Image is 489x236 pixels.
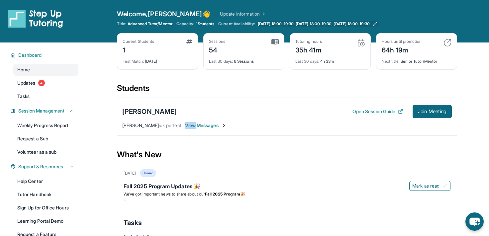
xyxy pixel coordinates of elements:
a: Sign Up for Office Hours [13,202,78,214]
span: Join Meeting [418,110,446,114]
div: Senior Tutor/Mentor [382,55,451,64]
span: Session Management [18,108,64,114]
a: [DATE] 18:00-19:30, [DATE] 18:00-19:30, [DATE] 18:00-19:30 [256,21,379,27]
div: 54 [209,44,226,55]
div: Students [117,83,457,98]
a: Request a Sub [13,133,78,145]
span: Tasks [17,93,30,100]
div: What's New [117,140,457,169]
button: Session Management [16,108,74,114]
div: Tutoring hours [295,39,322,44]
img: card [357,39,365,47]
span: 1 Students [196,21,215,27]
span: Support & Resources [18,163,63,170]
img: Chevron Right [260,11,266,17]
button: Dashboard [16,52,74,58]
span: First Match : [123,59,144,64]
strong: Fall 2025 Program [205,192,240,197]
span: Current Availability: [218,21,255,27]
a: Update Information [220,11,266,17]
span: Last 30 days : [209,59,233,64]
div: Unread [140,169,156,177]
span: Title: [117,21,126,27]
span: View Messages [185,122,227,129]
div: [DATE] [124,171,136,176]
span: Advanced Tutor/Mentor [128,21,172,27]
span: Tasks [124,218,142,227]
a: Weekly Progress Report [13,119,78,131]
button: Support & Resources [16,163,74,170]
a: Home [13,64,78,76]
div: [PERSON_NAME] [122,107,177,116]
div: Current Students [123,39,154,44]
div: Fall 2025 Program Updates 🎉 [124,182,450,192]
span: [DATE] 18:00-19:30, [DATE] 18:00-19:30, [DATE] 18:00-19:30 [258,21,370,27]
div: Hours until promotion [382,39,422,44]
div: 35h 41m [295,44,322,55]
span: Updates [17,80,36,86]
a: Updates4 [13,77,78,89]
div: 64h 19m [382,44,422,55]
span: Next title : [382,59,400,64]
button: Mark as read [409,181,450,191]
a: Help Center [13,175,78,187]
span: ok perfect [160,122,181,128]
img: logo [8,9,63,28]
a: Tutor Handbook [13,189,78,200]
span: Capacity: [176,21,195,27]
div: Sessions [209,39,226,44]
a: Volunteer as a sub [13,146,78,158]
span: 🎉 [240,192,245,197]
div: 1 [123,44,154,55]
span: Dashboard [18,52,42,58]
img: card [271,39,279,45]
span: Welcome, [PERSON_NAME] 👋 [117,9,211,19]
button: Join Meeting [413,105,452,118]
img: card [443,39,451,47]
span: Mark as read [412,183,440,189]
div: 6 Sessions [209,55,279,64]
span: 4 [38,80,45,86]
img: card [186,39,192,44]
a: Tasks [13,90,78,102]
span: We’ve got important news to share about our [124,192,205,197]
button: Open Session Guide [352,108,403,115]
div: [DATE] [123,55,192,64]
span: Home [17,66,30,73]
button: chat-button [465,212,484,231]
div: 4h 33m [295,55,365,64]
a: Learning Portal Demo [13,215,78,227]
img: Mark as read [442,183,447,189]
img: Chevron-Right [221,123,227,128]
span: [PERSON_NAME] : [122,122,160,128]
span: Last 30 days : [295,59,319,64]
